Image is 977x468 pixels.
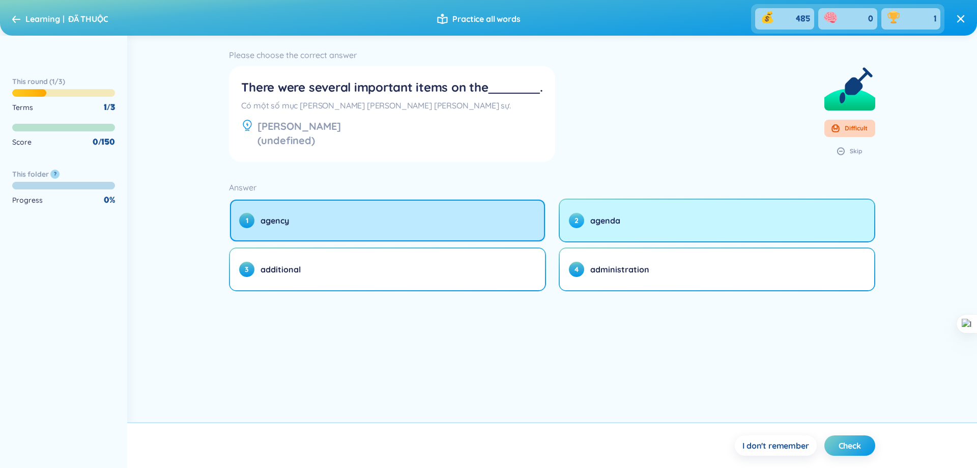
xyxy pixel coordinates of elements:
span: 0 [868,13,873,24]
button: Skip [824,143,875,159]
div: 0 % [104,195,115,206]
span: administration [590,264,649,275]
div: / 150 [93,136,115,148]
button: I don't remember [735,435,816,456]
button: Check [824,435,875,456]
div: Please choose the correct answer [229,48,555,62]
div: 1/3 [104,102,115,113]
h6: This folder [12,169,48,179]
button: 2agenda [560,200,874,241]
button: 4administration [560,249,874,290]
a: LearningĐÃ THUỘC [12,11,108,27]
div: Terms [12,102,33,113]
button: Difficult [824,120,875,137]
span: 0 [93,136,98,148]
span: 3 [239,262,254,277]
div: Skip [850,147,863,155]
div: Có một số mục [PERSON_NAME] [PERSON_NAME] [PERSON_NAME] sự. [241,100,542,111]
span: 2 [569,213,584,228]
span: additional [261,264,301,275]
span: agenda [590,215,620,226]
span: 4 [569,262,584,277]
div: Progress [12,195,43,206]
div: [PERSON_NAME] (undefined) [257,119,341,148]
span: agency [261,215,289,226]
button: 1agency [230,200,544,241]
span: 1 [239,213,254,228]
div: There were several important items on the . [241,78,542,96]
span: Practice all words [452,13,520,24]
span: I don't remember [742,440,809,451]
span: 485 [796,13,810,24]
h6: This round ( 1 / 3 ) [12,76,115,87]
button: 3additional [230,249,544,290]
div: Answer [229,180,875,195]
span: ĐÃ THUỘC [68,14,108,24]
span: Learning [25,14,60,24]
button: ? [50,170,60,179]
span: Check [839,440,861,451]
div: Score [12,136,32,148]
div: Difficult [845,124,868,132]
span: 1 [934,13,936,24]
